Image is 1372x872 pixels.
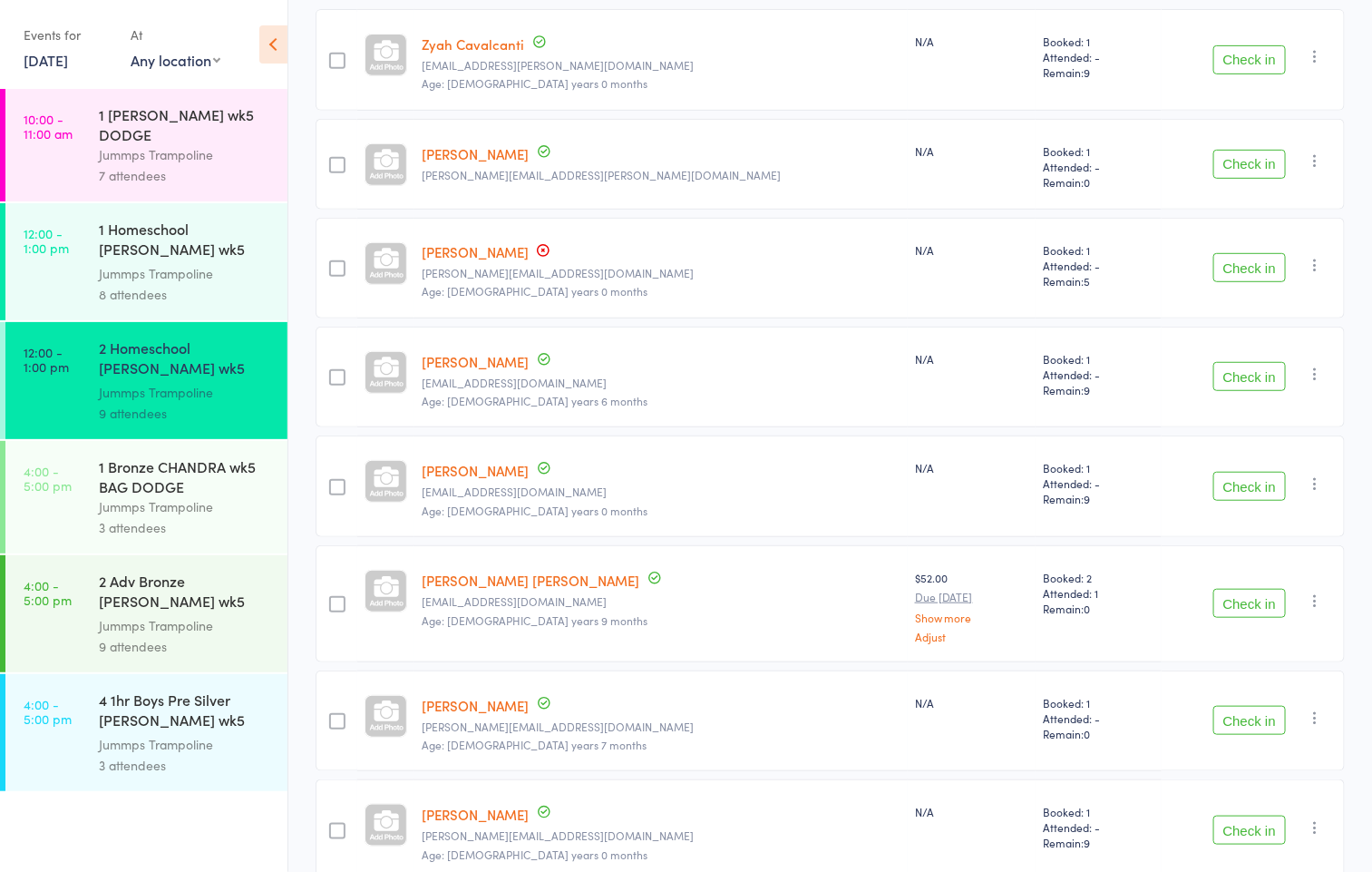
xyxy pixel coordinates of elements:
[1084,601,1090,616] span: 0
[1043,367,1154,382] span: Attended: -
[99,496,272,517] div: Jummps Trampoline
[5,441,287,554] a: 4:00 -5:00 pm1 Bronze CHANDRA wk5 BAG DODGEJummps Trampoline3 attendees
[1043,64,1154,80] span: Remain:
[422,59,900,72] small: s.d.cavalcanti@hotmail.com
[915,695,1028,710] div: N/A
[915,351,1028,367] div: N/A
[915,591,1028,603] small: Due [DATE]
[422,144,529,163] a: [PERSON_NAME]
[1084,835,1090,850] span: 9
[24,697,72,726] time: 4:00 - 5:00 pm
[422,696,529,715] a: [PERSON_NAME]
[422,847,647,862] span: Age: [DEMOGRAPHIC_DATA] years 0 months
[99,615,272,636] div: Jummps Trampoline
[99,219,272,263] div: 1 Homeschool [PERSON_NAME] wk5 BAG DODGE
[131,20,220,50] div: At
[1084,64,1090,80] span: 9
[1213,816,1286,845] button: Check in
[99,144,272,165] div: Jummps Trampoline
[99,165,272,186] div: 7 attendees
[99,338,272,382] div: 2 Homeschool [PERSON_NAME] wk5 PRO TRACK
[915,570,1028,642] div: $52.00
[422,377,900,389] small: spiritoflove24@ymail.com
[1213,589,1286,618] button: Check in
[1043,242,1154,258] span: Booked: 1
[1043,726,1154,741] span: Remain:
[422,720,900,733] small: Tamimichelle@hotmail.com
[1043,159,1154,174] span: Attended: -
[915,612,1028,623] a: Show more
[1043,49,1154,64] span: Attended: -
[1043,819,1154,835] span: Attended: -
[422,461,529,480] a: [PERSON_NAME]
[99,104,272,144] div: 1 [PERSON_NAME] wk5 DODGE
[422,485,900,498] small: spiritoflove24@ymail.com
[131,50,220,70] div: Any location
[1084,273,1090,289] span: 5
[99,517,272,538] div: 3 attendees
[1043,174,1154,190] span: Remain:
[1043,475,1154,491] span: Attended: -
[422,242,529,261] a: [PERSON_NAME]
[422,393,647,408] span: Age: [DEMOGRAPHIC_DATA] years 6 months
[24,464,72,493] time: 4:00 - 5:00 pm
[1084,174,1090,190] span: 0
[422,34,524,54] a: Zyah Cavalcanti
[99,734,272,755] div: Jummps Trampoline
[5,203,287,320] a: 12:00 -1:00 pm1 Homeschool [PERSON_NAME] wk5 BAG DODGEJummps Trampoline8 attendees
[1043,804,1154,819] span: Booked: 1
[1043,351,1154,367] span: Booked: 1
[422,571,639,590] a: [PERSON_NAME] [PERSON_NAME]
[24,345,69,374] time: 12:00 - 1:00 pm
[24,112,73,141] time: 10:00 - 11:00 am
[24,578,72,607] time: 4:00 - 5:00 pm
[1043,835,1154,850] span: Remain:
[915,804,1028,819] div: N/A
[1084,726,1090,741] span: 0
[1084,382,1090,397] span: 9
[915,631,1028,642] a: Adjust
[1213,253,1286,282] button: Check in
[422,267,900,279] small: andrea@harmonyhealthhappiness.com
[422,75,647,91] span: Age: [DEMOGRAPHIC_DATA] years 0 months
[422,595,900,608] small: tanyapoulosan@gmail.com
[99,456,272,496] div: 1 Bronze CHANDRA wk5 BAG DODGE
[1043,34,1154,49] span: Booked: 1
[1043,143,1154,159] span: Booked: 1
[422,737,647,752] span: Age: [DEMOGRAPHIC_DATA] years 7 months
[99,636,272,657] div: 9 attendees
[1213,45,1286,74] button: Check in
[24,226,69,255] time: 12:00 - 1:00 pm
[422,503,647,518] span: Age: [DEMOGRAPHIC_DATA] years 0 months
[1213,472,1286,501] button: Check in
[915,460,1028,475] div: N/A
[1043,585,1154,601] span: Attended: 1
[1043,710,1154,726] span: Attended: -
[99,263,272,284] div: Jummps Trampoline
[1213,362,1286,391] button: Check in
[99,690,272,734] div: 4 1hr Boys Pre Silver [PERSON_NAME] wk5 RED BAG
[1043,258,1154,273] span: Attended: -
[915,34,1028,49] div: N/A
[99,755,272,776] div: 3 attendees
[24,20,112,50] div: Events for
[99,382,272,403] div: Jummps Trampoline
[1043,460,1154,475] span: Booked: 1
[1043,491,1154,506] span: Remain:
[5,322,287,439] a: 12:00 -1:00 pm2 Homeschool [PERSON_NAME] wk5 PRO TRACKJummps Trampoline9 attendees
[1213,706,1286,735] button: Check in
[422,829,900,842] small: rachel@edgedesigninteriors.com.au
[422,805,529,824] a: [PERSON_NAME]
[1043,570,1154,585] span: Booked: 2
[1084,491,1090,506] span: 9
[422,612,647,628] span: Age: [DEMOGRAPHIC_DATA] years 9 months
[1043,273,1154,289] span: Remain:
[1043,601,1154,616] span: Remain:
[5,674,287,791] a: 4:00 -5:00 pm4 1hr Boys Pre Silver [PERSON_NAME] wk5 RED BAGJummps Trampoline3 attendees
[99,284,272,305] div: 8 attendees
[422,352,529,371] a: [PERSON_NAME]
[915,143,1028,159] div: N/A
[99,571,272,615] div: 2 Adv Bronze [PERSON_NAME] wk5 PRO TRACK
[99,403,272,424] div: 9 attendees
[5,89,287,201] a: 10:00 -11:00 am1 [PERSON_NAME] wk5 DODGEJummps Trampoline7 attendees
